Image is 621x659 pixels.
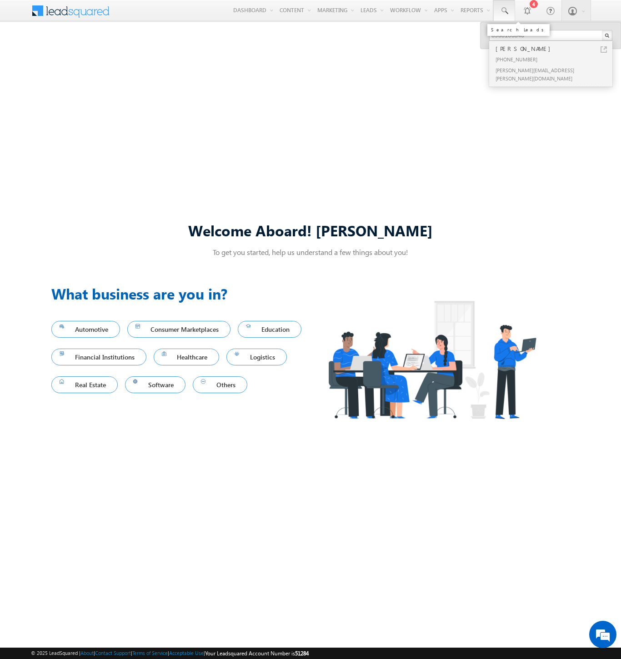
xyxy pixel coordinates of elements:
[246,323,293,335] span: Education
[135,323,223,335] span: Consumer Marketplaces
[162,351,211,363] span: Healthcare
[51,283,310,305] h3: What business are you in?
[494,54,616,65] div: [PHONE_NUMBER]
[205,650,309,657] span: Your Leadsquared Account Number is
[310,283,553,437] img: Industry.png
[494,44,616,54] div: [PERSON_NAME]
[133,379,178,391] span: Software
[295,650,309,657] span: 51284
[95,650,131,656] a: Contact Support
[80,650,94,656] a: About
[60,351,138,363] span: Financial Institutions
[132,650,168,656] a: Terms of Service
[235,351,279,363] span: Logistics
[491,27,546,32] div: Search Leads
[51,247,570,257] p: To get you started, help us understand a few things about you!
[60,323,112,335] span: Automotive
[31,649,309,658] span: © 2025 LeadSquared | | | | |
[51,220,570,240] div: Welcome Aboard! [PERSON_NAME]
[494,65,616,84] div: [PERSON_NAME][EMAIL_ADDRESS][PERSON_NAME][DOMAIN_NAME]
[60,379,110,391] span: Real Estate
[169,650,204,656] a: Acceptable Use
[201,379,239,391] span: Others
